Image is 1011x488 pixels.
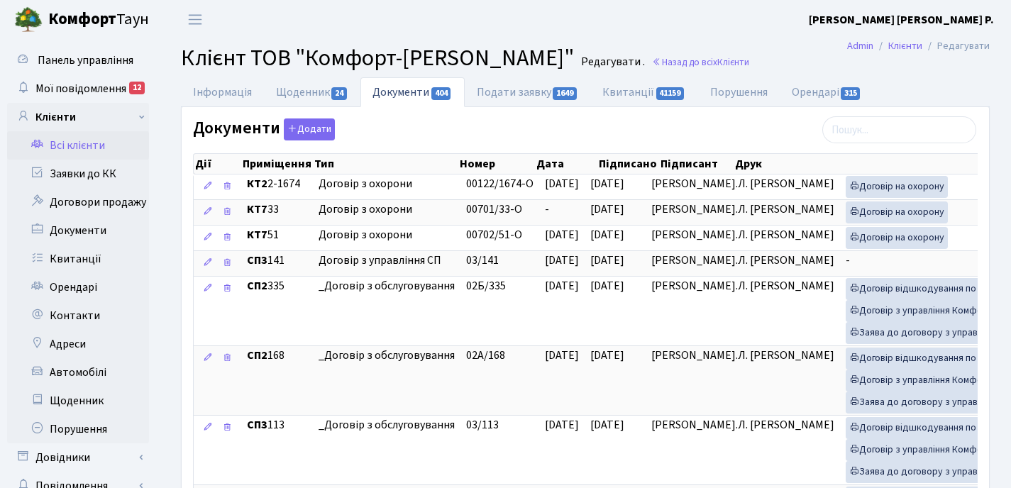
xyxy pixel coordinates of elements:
label: Документи [193,118,335,140]
span: [PERSON_NAME].Л. [PERSON_NAME] [651,278,834,294]
span: [DATE] [545,348,579,363]
th: Підписано [597,154,660,174]
a: [PERSON_NAME] [PERSON_NAME] Р. [809,11,994,28]
span: [DATE] [545,253,579,268]
th: Друк [734,154,998,174]
span: [DATE] [545,278,579,294]
span: Договір з охорони [319,201,455,218]
span: 00702/51-О [466,227,522,243]
span: 113 [247,417,307,433]
a: Квитанції [590,77,697,107]
span: [PERSON_NAME].Л. [PERSON_NAME] [651,227,834,243]
b: [PERSON_NAME] [PERSON_NAME] Р. [809,12,994,28]
img: logo.png [14,6,43,34]
a: Додати [280,116,335,141]
span: 02А/168 [466,348,505,363]
a: Інформація [181,77,264,107]
span: 1649 [553,87,577,100]
b: КТ7 [247,201,267,217]
span: [PERSON_NAME].Л. [PERSON_NAME] [651,253,834,268]
b: КТ7 [247,227,267,243]
span: [PERSON_NAME].Л. [PERSON_NAME] [651,176,834,192]
span: 315 [841,87,861,100]
span: [DATE] [545,176,579,192]
a: Автомобілі [7,358,149,387]
span: - [846,253,850,268]
nav: breadcrumb [826,31,1011,61]
a: Порушення [7,415,149,443]
a: Клієнти [888,38,922,53]
a: Договір на охорону [846,201,948,223]
span: [DATE] [590,278,624,294]
a: Адреси [7,330,149,358]
span: Таун [48,8,149,32]
b: СП3 [247,417,267,433]
span: [DATE] [545,417,579,433]
button: Переключити навігацію [177,8,213,31]
span: _Договір з обслуговування [319,278,455,294]
a: Квитанції [7,245,149,273]
span: 00122/1674-О [466,176,534,192]
span: _Договір з обслуговування [319,417,455,433]
a: Щоденник [7,387,149,415]
a: Подати заявку [465,77,590,107]
a: Документи [7,216,149,245]
a: Порушення [698,77,780,107]
th: Підписант [659,154,734,174]
span: 41159 [656,87,685,100]
span: 03/141 [466,253,499,268]
a: Щоденник [264,77,360,107]
span: Клієнти [717,55,749,69]
a: Клієнти [7,103,149,131]
span: [PERSON_NAME].Л. [PERSON_NAME] [651,348,834,363]
span: [DATE] [590,253,624,268]
span: - [545,201,549,217]
a: Довідники [7,443,149,472]
a: Admin [847,38,873,53]
a: Документи [360,77,464,107]
a: Контакти [7,301,149,330]
span: 33 [247,201,307,218]
span: 24 [331,87,347,100]
span: [PERSON_NAME].Л. [PERSON_NAME] [651,417,834,433]
b: СП2 [247,348,267,363]
span: Клієнт ТОВ "Комфорт-[PERSON_NAME]" [181,42,574,74]
b: Комфорт [48,8,116,30]
span: [DATE] [545,227,579,243]
span: Договір з управління СП [319,253,455,269]
span: Договір з охорони [319,227,455,243]
span: 00701/33-О [466,201,522,217]
span: 404 [431,87,451,100]
span: [DATE] [590,227,624,243]
span: 2-1674 [247,176,307,192]
a: Всі клієнти [7,131,149,160]
span: [DATE] [590,201,624,217]
span: [DATE] [590,176,624,192]
th: Дата [535,154,597,174]
span: 335 [247,278,307,294]
a: Договір на охорону [846,176,948,198]
small: Редагувати . [578,55,645,69]
b: СП3 [247,253,267,268]
a: Назад до всіхКлієнти [652,55,749,69]
a: Договір на охорону [846,227,948,249]
button: Документи [284,118,335,140]
span: 03/113 [466,417,499,433]
span: 168 [247,348,307,364]
th: Номер [458,154,536,174]
th: Приміщення [241,154,313,174]
a: Орендарі [7,273,149,301]
input: Пошук... [822,116,976,143]
b: КТ2 [247,176,267,192]
div: 12 [129,82,145,94]
span: 141 [247,253,307,269]
li: Редагувати [922,38,990,54]
a: Мої повідомлення12 [7,74,149,103]
span: 51 [247,227,307,243]
span: Панель управління [38,52,133,68]
a: Заявки до КК [7,160,149,188]
span: [DATE] [590,417,624,433]
a: Договори продажу [7,188,149,216]
span: 02Б/335 [466,278,506,294]
span: Мої повідомлення [35,81,126,96]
